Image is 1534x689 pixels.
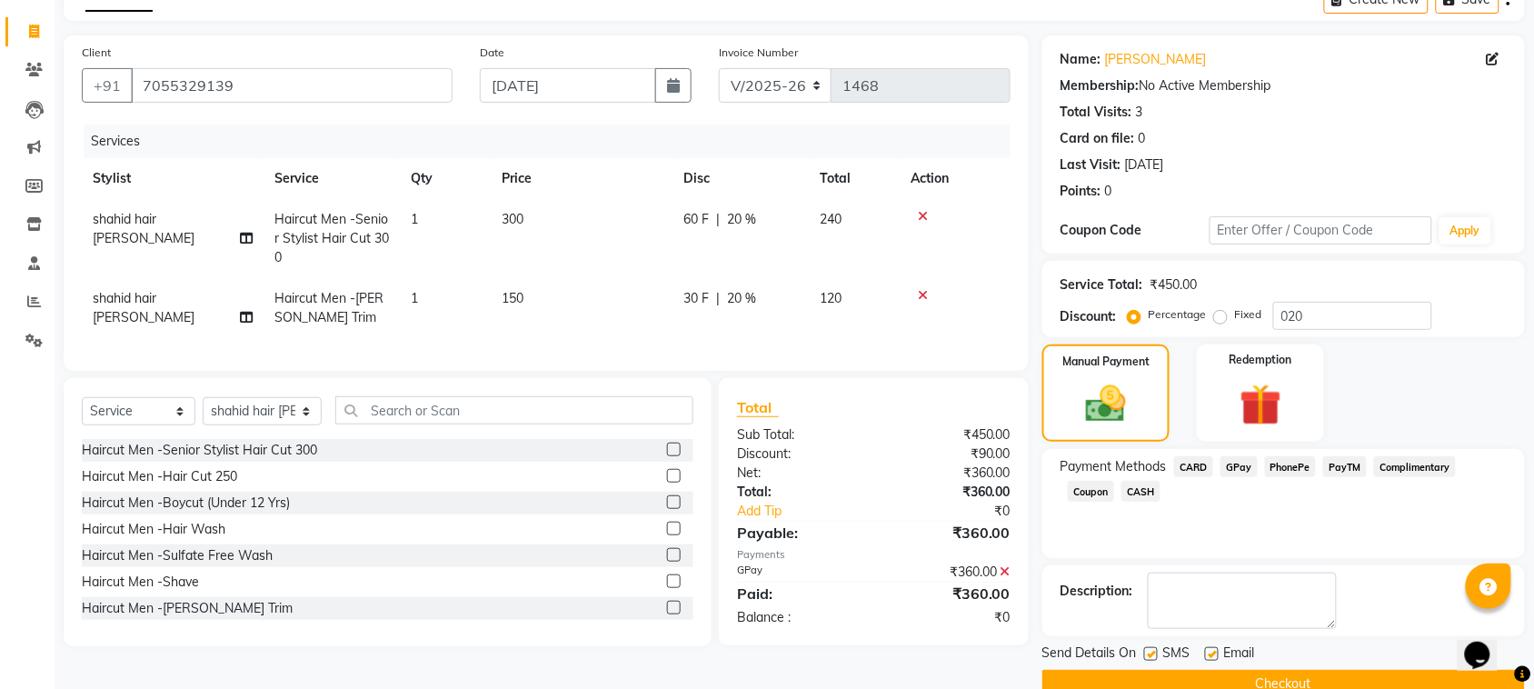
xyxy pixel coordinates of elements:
[1235,306,1262,323] label: Fixed
[1061,582,1133,601] div: Description:
[723,608,874,627] div: Balance :
[723,464,874,483] div: Net:
[723,502,899,521] a: Add Tip
[727,210,756,229] span: 20 %
[723,425,874,444] div: Sub Total:
[1136,103,1143,122] div: 3
[502,211,523,227] span: 300
[737,547,1011,563] div: Payments
[1163,644,1190,666] span: SMS
[82,520,225,539] div: Haircut Men -Hair Wash
[873,483,1024,502] div: ₹360.00
[723,522,874,544] div: Payable:
[93,290,194,325] span: shahid hair [PERSON_NAME]
[82,494,290,513] div: Haircut Men -Boycut (Under 12 Yrs)
[1230,352,1292,368] label: Redemption
[1149,306,1207,323] label: Percentage
[1323,456,1367,477] span: PayTM
[82,546,273,565] div: Haircut Men -Sulfate Free Wash
[1061,76,1507,95] div: No Active Membership
[1105,182,1112,201] div: 0
[737,398,779,417] span: Total
[274,290,383,325] span: Haircut Men -[PERSON_NAME] Trim
[683,289,709,308] span: 30 F
[716,210,720,229] span: |
[131,68,453,103] input: Search by Name/Mobile/Email/Code
[93,211,194,246] span: shahid hair [PERSON_NAME]
[723,444,874,464] div: Discount:
[1061,155,1121,175] div: Last Visit:
[820,290,842,306] span: 120
[502,290,523,306] span: 150
[1374,456,1456,477] span: Complimentary
[411,211,418,227] span: 1
[1073,381,1139,427] img: _cash.svg
[1220,456,1258,477] span: GPay
[672,158,809,199] th: Disc
[873,608,1024,627] div: ₹0
[1174,456,1213,477] span: CARD
[873,425,1024,444] div: ₹450.00
[1061,103,1132,122] div: Total Visits:
[1125,155,1164,175] div: [DATE]
[1224,644,1255,666] span: Email
[1061,457,1167,476] span: Payment Methods
[723,583,874,604] div: Paid:
[82,441,317,460] div: Haircut Men -Senior Stylist Hair Cut 300
[1061,221,1210,240] div: Coupon Code
[1227,379,1295,431] img: _gift.svg
[1061,182,1101,201] div: Points:
[1150,275,1198,295] div: ₹450.00
[1062,354,1150,370] label: Manual Payment
[1265,456,1317,477] span: PhonePe
[900,158,1011,199] th: Action
[716,289,720,308] span: |
[873,583,1024,604] div: ₹360.00
[82,158,264,199] th: Stylist
[84,125,1024,158] div: Services
[264,158,400,199] th: Service
[82,68,133,103] button: +91
[480,45,504,61] label: Date
[723,563,874,582] div: GPay
[1061,275,1143,295] div: Service Total:
[1121,481,1160,502] span: CASH
[82,573,199,592] div: Haircut Men -Shave
[723,483,874,502] div: Total:
[899,502,1024,521] div: ₹0
[1042,644,1137,666] span: Send Details On
[1061,76,1140,95] div: Membership:
[683,210,709,229] span: 60 F
[873,444,1024,464] div: ₹90.00
[1210,216,1432,245] input: Enter Offer / Coupon Code
[809,158,900,199] th: Total
[82,467,237,486] div: Haircut Men -Hair Cut 250
[400,158,491,199] th: Qty
[1139,129,1146,148] div: 0
[82,599,293,618] div: Haircut Men -[PERSON_NAME] Trim
[1439,217,1491,245] button: Apply
[274,211,389,265] span: Haircut Men -Senior Stylist Hair Cut 300
[1061,129,1135,148] div: Card on file:
[1061,307,1117,326] div: Discount:
[335,396,693,424] input: Search or Scan
[873,563,1024,582] div: ₹360.00
[491,158,672,199] th: Price
[1068,481,1114,502] span: Coupon
[82,45,111,61] label: Client
[1105,50,1207,69] a: [PERSON_NAME]
[820,211,842,227] span: 240
[873,522,1024,544] div: ₹360.00
[1061,50,1101,69] div: Name:
[719,45,798,61] label: Invoice Number
[727,289,756,308] span: 20 %
[1458,616,1516,671] iframe: chat widget
[873,464,1024,483] div: ₹360.00
[411,290,418,306] span: 1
